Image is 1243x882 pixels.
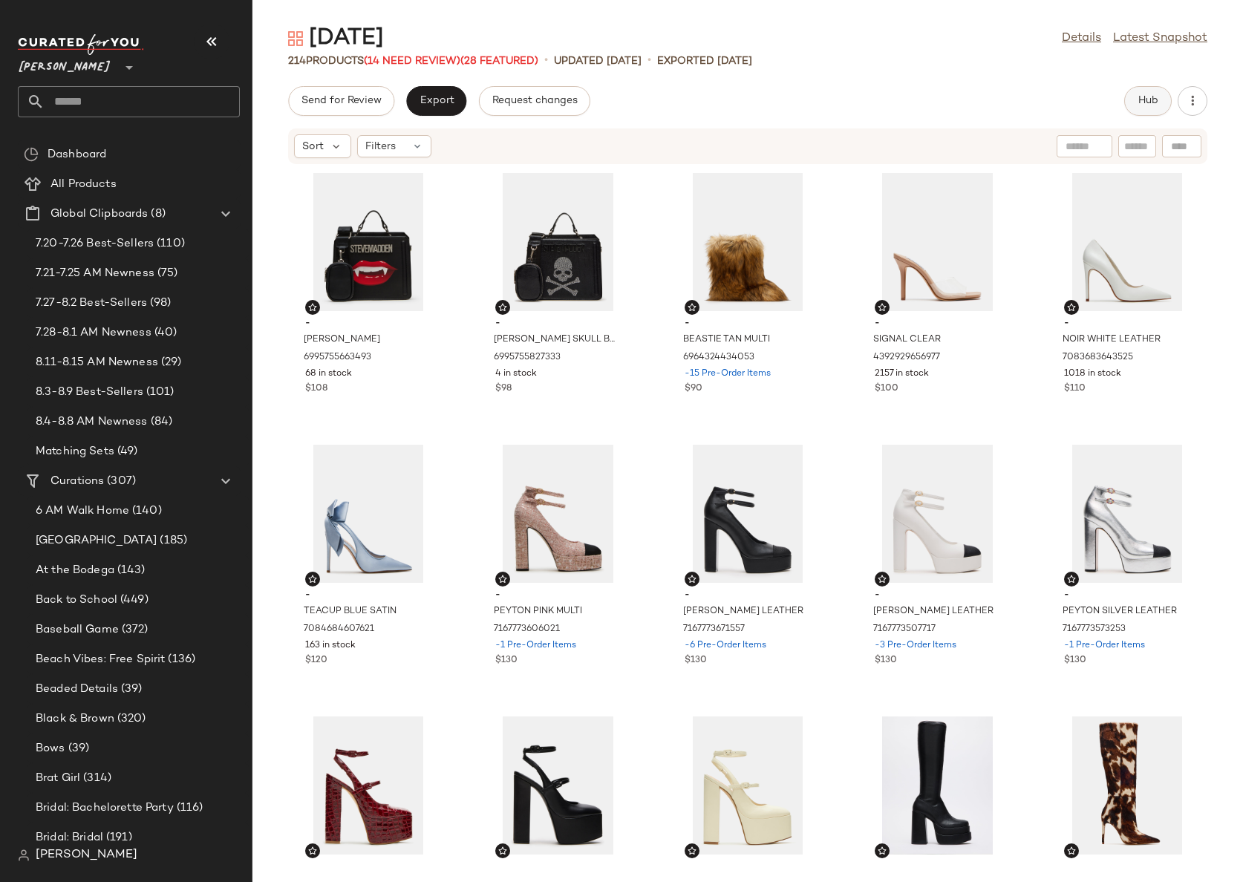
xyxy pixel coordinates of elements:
img: svg%3e [688,303,696,312]
span: Back to School [36,592,117,609]
span: (29) [158,354,182,371]
span: - [305,317,431,330]
img: svg%3e [688,846,696,855]
span: $130 [495,654,518,667]
span: • [647,52,651,70]
span: Curations [50,473,104,490]
span: Hub [1138,95,1158,107]
img: STEVEMADDEN_SHOES_TEACUP_BLUE-SATIN_aa93ca4c-5802-416f-adf0-181e00730eaa.jpg [293,445,443,583]
span: 7167773671557 [683,623,745,636]
span: - [685,860,811,874]
span: Beach Vibes: Free Spirit [36,651,165,668]
span: 68 in stock [305,367,352,381]
span: (8) [148,206,165,223]
img: cfy_white_logo.C9jOOHJF.svg [18,34,144,55]
span: $130 [1064,654,1086,667]
span: 7167773573253 [1063,623,1126,636]
span: 8.11-8.15 AM Newness [36,354,158,371]
span: Bows [36,740,65,757]
span: (143) [114,562,146,579]
span: Black & Brown [36,710,114,728]
div: Products [288,53,538,69]
span: - [685,589,811,602]
span: [GEOGRAPHIC_DATA] [36,532,157,549]
span: 2157 in stock [875,367,929,381]
img: svg%3e [308,303,317,312]
span: (84) [148,414,173,431]
img: STEVEMADDEN_SHOES_SCOTLYN_BONE-LEATHER_01.jpg [673,716,823,855]
span: 8.3-8.9 Best-Sellers [36,384,143,401]
span: 214 [288,56,306,67]
a: Latest Snapshot [1113,30,1207,48]
img: STEVEMADDEN_SHOES_SCOTLYN_BLACK-LEATHER.jpg [483,716,633,855]
img: svg%3e [308,575,317,584]
span: -15 Pre-Order Items [685,367,771,381]
span: 7.28-8.1 AM Newness [36,324,151,342]
span: TEACUP BLUE SATIN [304,605,397,618]
img: svg%3e [308,846,317,855]
span: Export [419,95,454,107]
img: svg%3e [1067,846,1076,855]
span: [PERSON_NAME] [304,333,380,347]
span: (449) [117,592,149,609]
span: (75) [154,265,178,282]
img: STEVEMADDEN_SHOES_BEASTIE_TAN-MULTI_01.jpg [673,173,823,311]
p: Exported [DATE] [657,53,752,69]
span: 7.20-7.26 Best-Sellers [36,235,154,252]
span: - [1064,589,1190,602]
span: - [305,860,431,874]
span: (136) [165,651,195,668]
span: - [1064,317,1190,330]
span: Dashboard [48,146,106,163]
span: (314) [80,770,111,787]
span: (39) [65,740,90,757]
button: Hub [1124,86,1172,116]
span: Filters [365,139,396,154]
img: STEVEMADDEN_SHOES_NOIR_WHITE-LEATHER_01.jpg [1052,173,1202,311]
span: $130 [685,654,707,667]
img: STEVEMADDEN_SHOES_PEYTON_WHITE-LEATHER_01.jpg [863,445,1013,583]
img: svg%3e [878,575,887,584]
img: STEVEMADDEN_SHOES_NITRO_BROWN-MULTI_01_0da0a4be-296d-4488-abe1-85dc81074550.jpg [1052,716,1202,855]
span: [PERSON_NAME] [18,50,111,77]
span: 6995755663493 [304,351,371,365]
span: 4392929656977 [873,351,940,365]
span: Bridal: Bridal [36,829,103,846]
span: - [685,317,811,330]
span: - [495,860,621,874]
span: (110) [154,235,185,252]
img: svg%3e [498,575,507,584]
span: - [875,317,1001,330]
span: (28 Featured) [460,56,538,67]
span: 7167773606021 [494,623,560,636]
span: -6 Pre-Order Items [685,639,766,653]
img: svg%3e [288,31,303,46]
span: (116) [174,800,203,817]
a: Details [1062,30,1101,48]
img: STEVEMADDEN_SHOES_SCOTLYN_RED-CROCODILE_03-1_3e7582de-0f45-47a9-b45f-06ebbb312a99.jpg [293,716,443,855]
span: 7.21-7.25 AM Newness [36,265,154,282]
span: -1 Pre-Order Items [495,639,576,653]
span: Global Clipboards [50,206,148,223]
span: [PERSON_NAME] [36,846,137,864]
span: - [305,589,431,602]
span: 6995755827333 [494,351,561,365]
img: STEVEMADDEN_HANDBAGS_BEVELYNI_BLACK.jpg [293,173,443,311]
span: (191) [103,829,132,846]
img: svg%3e [688,575,696,584]
span: [PERSON_NAME] LEATHER [873,605,994,618]
span: 7083683643525 [1063,351,1133,365]
button: Send for Review [288,86,394,116]
img: STEVEMADDEN_SHOES_SIGNAL_CLEAR_01.jpg [863,173,1013,311]
span: - [495,589,621,602]
span: 4 in stock [495,367,537,381]
span: SIGNAL CLEAR [873,333,941,347]
span: (101) [143,384,174,401]
span: 7167773507717 [873,623,936,636]
img: svg%3e [498,846,507,855]
img: STEVEMADDEN_SHOES_CYPRESS_BLACK_01.jpg [863,716,1013,855]
img: svg%3e [1067,575,1076,584]
span: (14 Need Review) [364,56,460,67]
div: [DATE] [288,24,384,53]
span: PEYTON SILVER LEATHER [1063,605,1177,618]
